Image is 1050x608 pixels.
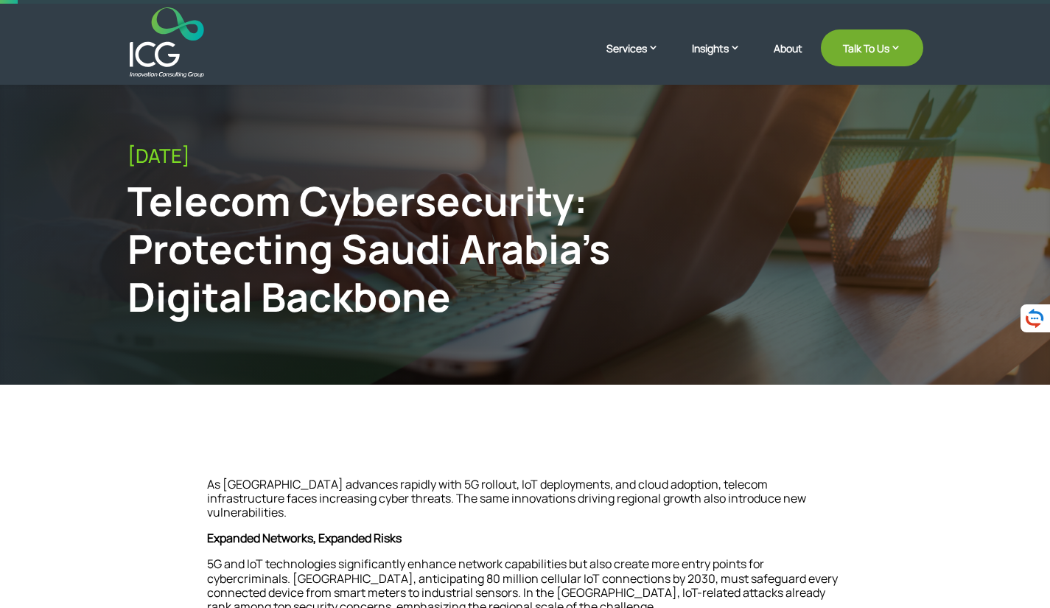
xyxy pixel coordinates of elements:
[207,530,402,546] strong: Expanded Networks, Expanded Risks
[692,41,755,77] a: Insights
[127,177,741,320] div: Telecom Cybersecurity: Protecting Saudi Arabia’s Digital Backbone
[127,144,923,167] div: [DATE]
[805,449,1050,608] div: أداة الدردشة
[207,478,844,532] p: As [GEOGRAPHIC_DATA] advances rapidly with 5G rollout, IoT deployments, and cloud adoption, telec...
[606,41,673,77] a: Services
[774,43,802,77] a: About
[805,449,1050,608] iframe: Chat Widget
[130,7,204,77] img: ICG
[821,29,923,66] a: Talk To Us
